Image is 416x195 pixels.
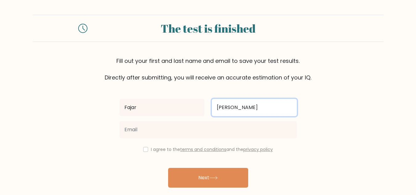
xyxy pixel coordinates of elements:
[180,146,226,152] a: terms and conditions
[212,99,297,116] input: Last name
[33,57,384,82] div: Fill out your first and last name and email to save your test results. Directly after submitting,...
[95,20,321,37] div: The test is finished
[119,99,204,116] input: First name
[168,168,248,188] button: Next
[151,146,273,152] label: I agree to the and the
[119,121,297,138] input: Email
[243,146,273,152] a: privacy policy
